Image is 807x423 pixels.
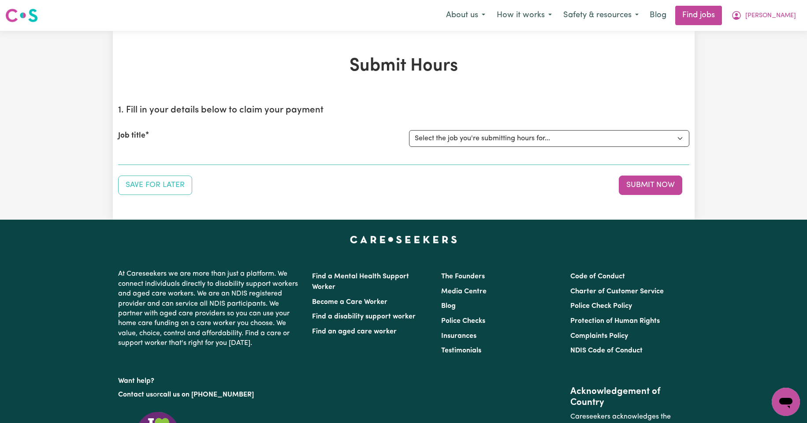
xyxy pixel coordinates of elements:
[570,333,628,340] a: Complaints Policy
[619,176,682,195] button: Submit your job report
[350,236,457,243] a: Careseekers home page
[440,6,491,25] button: About us
[441,273,485,280] a: The Founders
[118,56,689,77] h1: Submit Hours
[118,130,145,142] label: Job title
[644,6,672,25] a: Blog
[570,386,689,408] h2: Acknowledgement of Country
[5,7,38,23] img: Careseekers logo
[312,328,397,335] a: Find an aged care worker
[558,6,644,25] button: Safety & resources
[570,288,664,295] a: Charter of Customer Service
[745,11,796,21] span: [PERSON_NAME]
[160,391,254,398] a: call us on [PHONE_NUMBER]
[312,273,409,291] a: Find a Mental Health Support Worker
[441,347,481,354] a: Testimonials
[118,391,153,398] a: Contact us
[118,266,301,352] p: At Careseekers we are more than just a platform. We connect individuals directly to disability su...
[118,105,689,116] h2: 1. Fill in your details below to claim your payment
[312,313,416,320] a: Find a disability support worker
[441,333,476,340] a: Insurances
[570,303,632,310] a: Police Check Policy
[491,6,558,25] button: How it works
[725,6,802,25] button: My Account
[570,273,625,280] a: Code of Conduct
[441,288,487,295] a: Media Centre
[772,388,800,416] iframe: Button to launch messaging window
[441,318,485,325] a: Police Checks
[570,318,660,325] a: Protection of Human Rights
[5,5,38,26] a: Careseekers logo
[570,347,643,354] a: NDIS Code of Conduct
[312,299,387,306] a: Become a Care Worker
[675,6,722,25] a: Find jobs
[441,303,456,310] a: Blog
[118,386,301,403] p: or
[118,373,301,386] p: Want help?
[118,176,192,195] button: Save your job report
